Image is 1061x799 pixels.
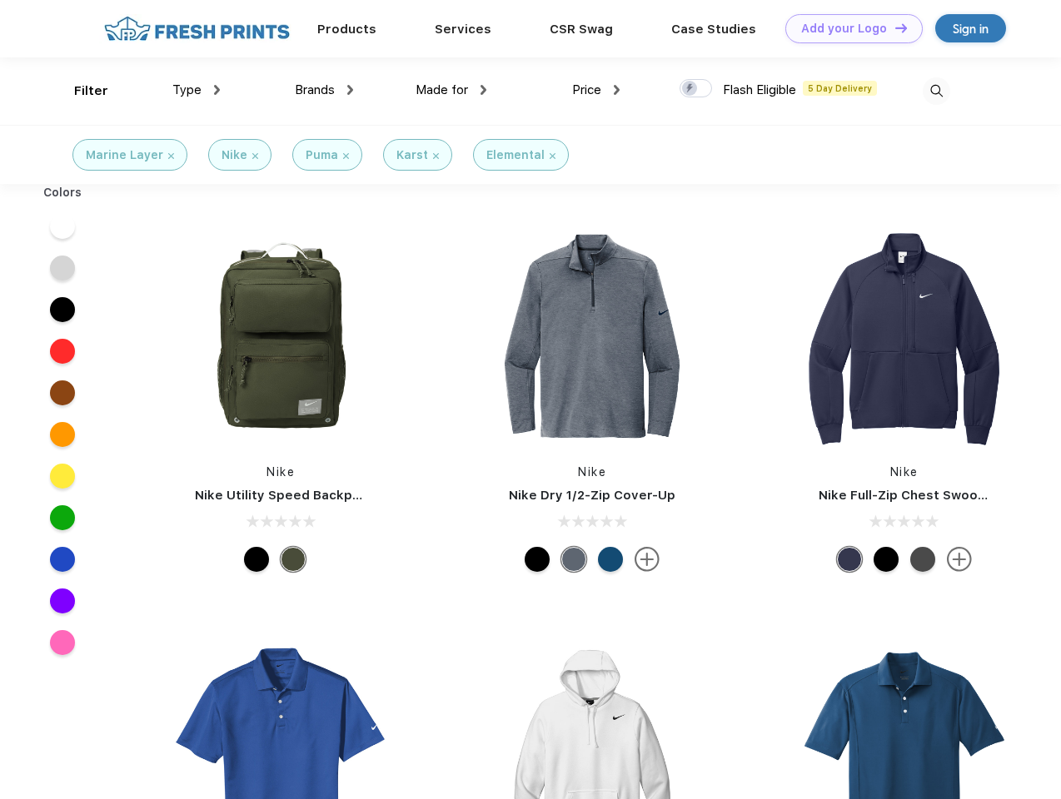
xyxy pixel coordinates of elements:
[168,153,174,159] img: filter_cancel.svg
[222,146,247,164] div: Nike
[794,226,1015,447] img: func=resize&h=266
[433,153,439,159] img: filter_cancel.svg
[266,465,295,479] a: Nike
[195,488,375,503] a: Nike Utility Speed Backpack
[252,153,258,159] img: filter_cancel.svg
[525,547,550,572] div: Black
[572,82,601,97] span: Price
[481,226,703,447] img: func=resize&h=266
[910,547,935,572] div: Anthracite
[890,465,919,479] a: Nike
[803,81,877,96] span: 5 Day Delivery
[343,153,349,159] img: filter_cancel.svg
[801,22,887,36] div: Add your Logo
[895,23,907,32] img: DT
[396,146,428,164] div: Karst
[837,547,862,572] div: Midnight Navy
[874,547,899,572] div: Black
[99,14,295,43] img: fo%20logo%202.webp
[214,85,220,95] img: dropdown.png
[947,547,972,572] img: more.svg
[486,146,545,164] div: Elemental
[31,184,95,201] div: Colors
[614,85,620,95] img: dropdown.png
[74,82,108,101] div: Filter
[347,85,353,95] img: dropdown.png
[281,547,306,572] div: Cargo Khaki
[598,547,623,572] div: Gym Blue
[170,226,391,447] img: func=resize&h=266
[819,488,1040,503] a: Nike Full-Zip Chest Swoosh Jacket
[244,547,269,572] div: Black
[481,85,486,95] img: dropdown.png
[509,488,675,503] a: Nike Dry 1/2-Zip Cover-Up
[550,153,555,159] img: filter_cancel.svg
[953,19,989,38] div: Sign in
[306,146,338,164] div: Puma
[935,14,1006,42] a: Sign in
[635,547,660,572] img: more.svg
[317,22,376,37] a: Products
[561,547,586,572] div: Navy Heather
[416,82,468,97] span: Made for
[550,22,613,37] a: CSR Swag
[295,82,335,97] span: Brands
[923,77,950,105] img: desktop_search.svg
[172,82,202,97] span: Type
[578,465,606,479] a: Nike
[435,22,491,37] a: Services
[86,146,163,164] div: Marine Layer
[723,82,796,97] span: Flash Eligible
